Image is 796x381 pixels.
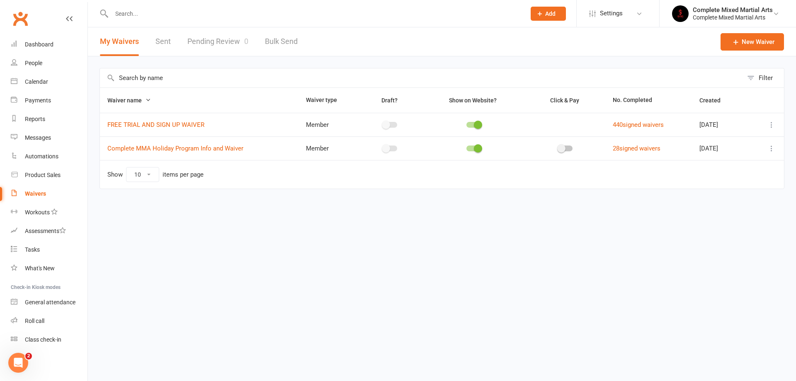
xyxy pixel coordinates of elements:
[11,110,87,129] a: Reports
[109,8,520,19] input: Search...
[25,265,55,272] div: What's New
[600,4,623,23] span: Settings
[25,116,45,122] div: Reports
[543,95,588,105] button: Click & Pay
[25,318,44,324] div: Roll call
[531,7,566,21] button: Add
[187,27,248,56] a: Pending Review0
[100,27,139,56] button: My Waivers
[743,68,784,87] button: Filter
[11,312,87,330] a: Roll call
[692,113,751,136] td: [DATE]
[298,113,359,136] td: Member
[25,299,75,306] div: General attendance
[163,171,204,178] div: items per page
[11,330,87,349] a: Class kiosk mode
[25,246,40,253] div: Tasks
[613,145,660,152] a: 28signed waivers
[25,336,61,343] div: Class check-in
[244,37,248,46] span: 0
[11,222,87,240] a: Assessments
[693,14,773,21] div: Complete Mixed Martial Arts
[11,293,87,312] a: General attendance kiosk mode
[11,35,87,54] a: Dashboard
[100,68,743,87] input: Search by name
[25,190,46,197] div: Waivers
[298,88,359,113] th: Waiver type
[25,209,50,216] div: Workouts
[11,129,87,147] a: Messages
[8,353,28,373] iframe: Intercom live chat
[11,259,87,278] a: What's New
[11,54,87,73] a: People
[25,78,48,85] div: Calendar
[11,166,87,184] a: Product Sales
[107,167,204,182] div: Show
[11,73,87,91] a: Calendar
[605,88,692,113] th: No. Completed
[699,95,730,105] button: Created
[381,97,398,104] span: Draft?
[693,6,773,14] div: Complete Mixed Martial Arts
[25,228,66,234] div: Assessments
[721,33,784,51] a: New Waiver
[442,95,506,105] button: Show on Website?
[11,240,87,259] a: Tasks
[10,8,31,29] a: Clubworx
[155,27,171,56] a: Sent
[25,153,58,160] div: Automations
[11,91,87,110] a: Payments
[25,97,51,104] div: Payments
[545,10,556,17] span: Add
[11,147,87,166] a: Automations
[25,172,61,178] div: Product Sales
[107,95,151,105] button: Waiver name
[25,134,51,141] div: Messages
[107,121,204,129] a: FREE TRIAL AND SIGN UP WAIVER
[11,184,87,203] a: Waivers
[672,5,689,22] img: thumb_image1717476369.png
[265,27,298,56] a: Bulk Send
[298,136,359,160] td: Member
[759,73,773,83] div: Filter
[550,97,579,104] span: Click & Pay
[107,145,243,152] a: Complete MMA Holiday Program Info and Waiver
[692,136,751,160] td: [DATE]
[449,97,497,104] span: Show on Website?
[613,121,664,129] a: 440signed waivers
[25,60,42,66] div: People
[25,41,53,48] div: Dashboard
[25,353,32,359] span: 2
[374,95,407,105] button: Draft?
[699,97,730,104] span: Created
[11,203,87,222] a: Workouts
[107,97,151,104] span: Waiver name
